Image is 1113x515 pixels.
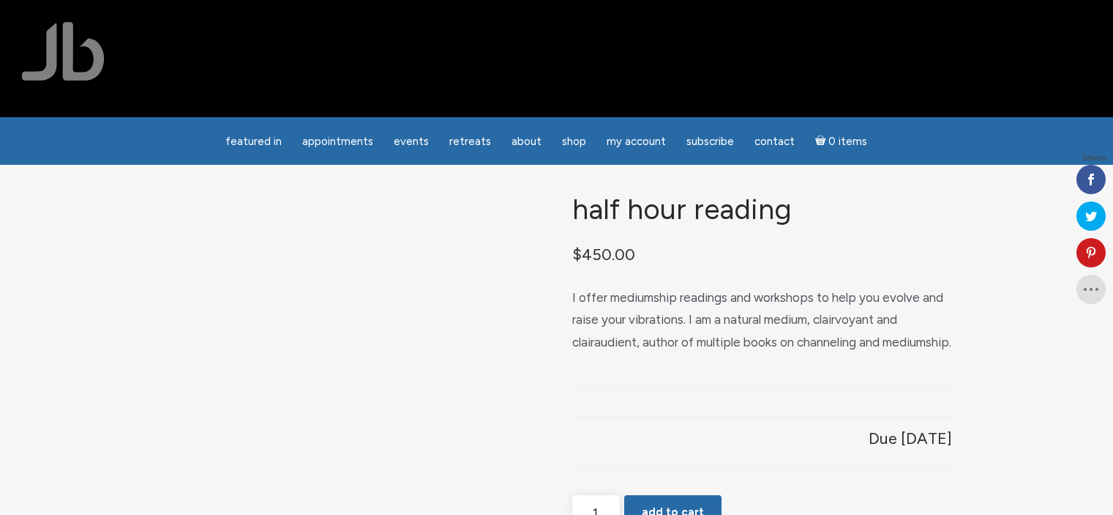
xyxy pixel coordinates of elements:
[441,127,500,156] a: Retreats
[806,126,877,156] a: Cart0 items
[302,135,373,148] span: Appointments
[1082,155,1106,162] span: Shares
[607,135,666,148] span: My Account
[686,135,734,148] span: Subscribe
[385,127,438,156] a: Events
[293,127,382,156] a: Appointments
[511,135,541,148] span: About
[562,135,586,148] span: Shop
[572,245,582,264] span: $
[754,135,795,148] span: Contact
[553,127,595,156] a: Shop
[678,127,743,156] a: Subscribe
[869,424,952,453] p: Due [DATE]
[815,135,829,148] i: Cart
[572,286,951,354] p: I offer mediumship readings and workshops to help you evolve and raise your vibrations. I am a na...
[449,135,491,148] span: Retreats
[598,127,675,156] a: My Account
[225,135,282,148] span: featured in
[503,127,550,156] a: About
[572,194,951,226] h1: Half Hour Reading
[572,245,635,264] bdi: 450.00
[217,127,291,156] a: featured in
[394,135,429,148] span: Events
[746,127,803,156] a: Contact
[828,136,867,147] span: 0 items
[22,22,105,81] img: Jamie Butler. The Everyday Medium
